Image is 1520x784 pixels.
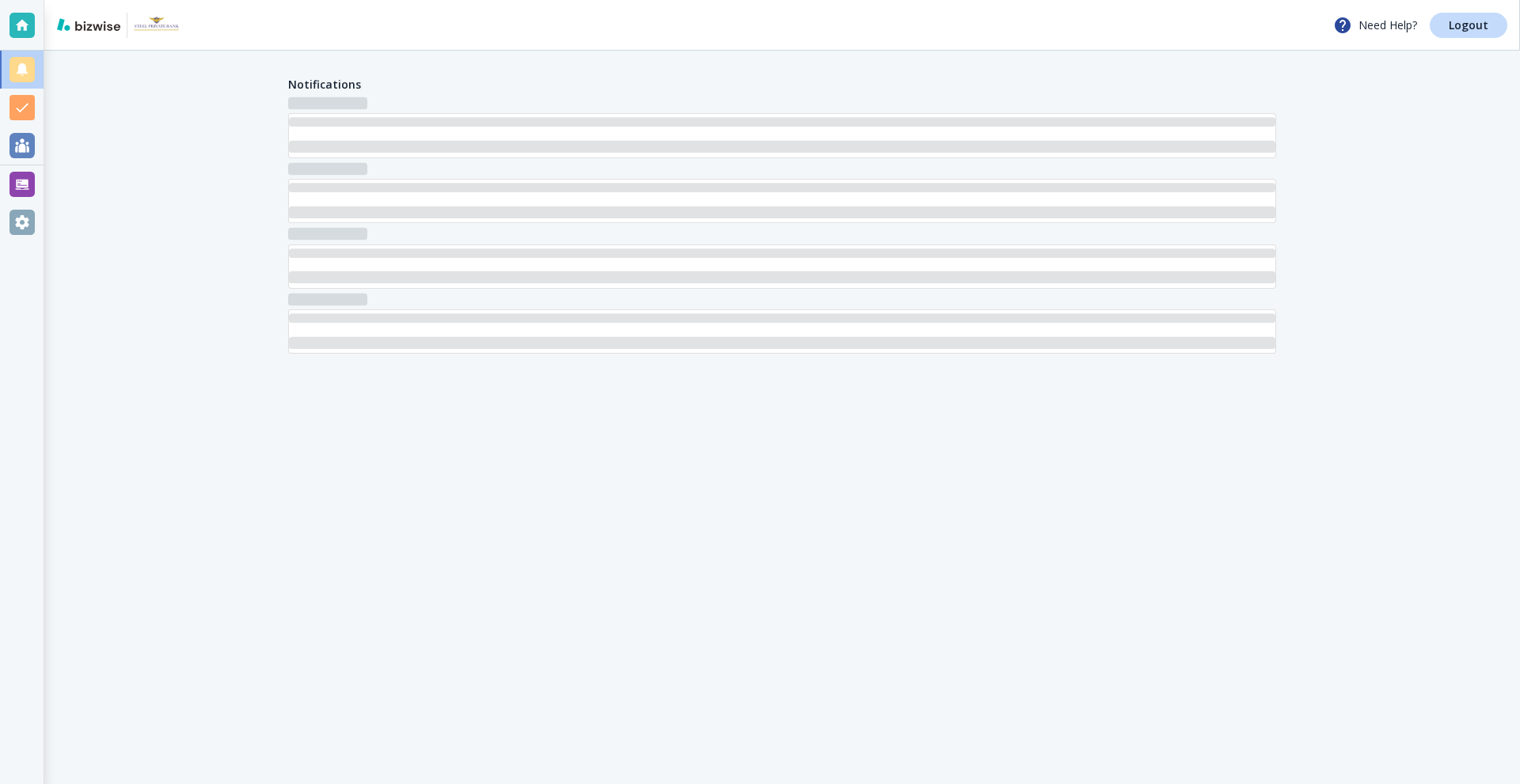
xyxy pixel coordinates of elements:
h4: Notifications [288,76,361,93]
img: Steel Private Bank [134,13,179,38]
img: bizwise [57,18,120,31]
p: Logout [1449,20,1488,31]
a: Logout [1430,13,1507,38]
p: Need Help? [1333,16,1417,35]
